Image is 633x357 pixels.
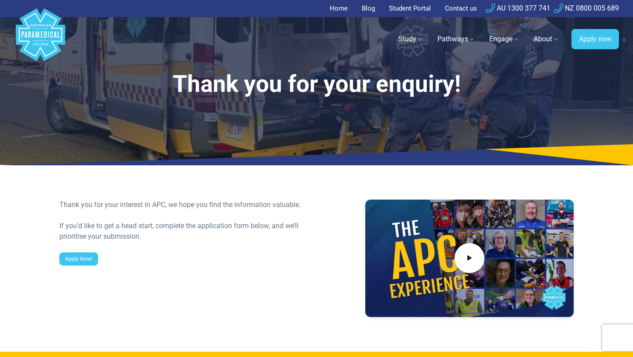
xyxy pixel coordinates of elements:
a: Apply now [571,29,619,49]
a: About [528,27,564,51]
a: Pathways [432,27,480,51]
a: Australian Paramedical College [14,17,67,62]
a: AU 1300 377 741 [486,4,550,12]
div: If you’d like to get a head start, complete the application form below, and we’ll prioritise your... [59,221,311,242]
a: NZ 0800 005 689 [554,4,619,12]
h1: Thank you for your enquiry! [59,70,574,98]
a: Study [393,27,429,51]
a: Apply Now! [59,252,98,266]
div: Thank you for your interest in APC, we hope you find the information valuable. [59,200,311,210]
a: Engage [484,27,525,51]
